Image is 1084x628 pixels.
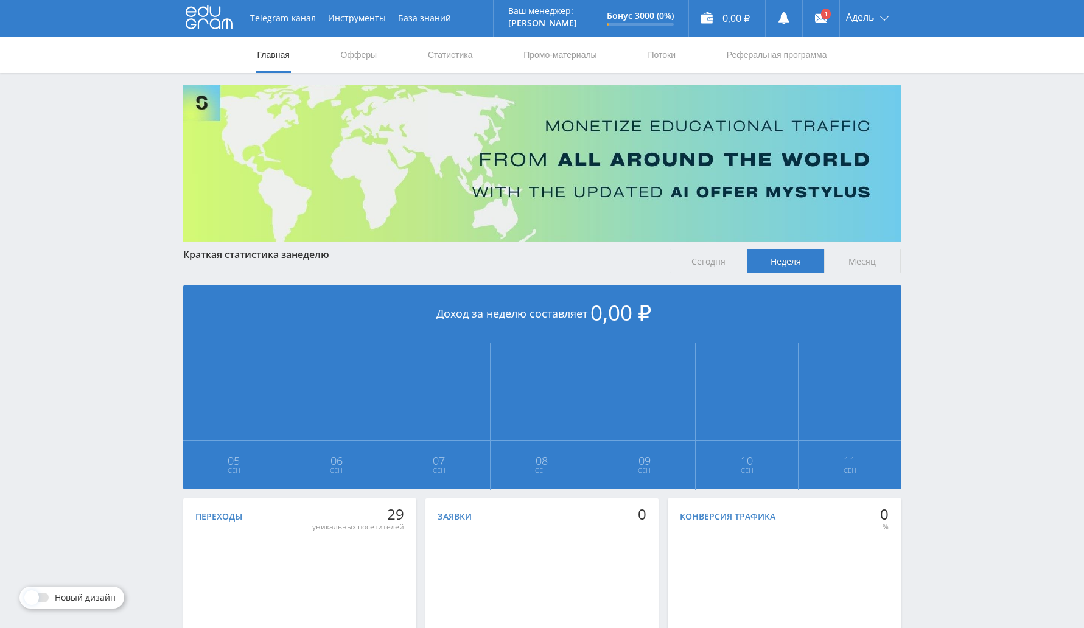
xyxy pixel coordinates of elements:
[508,18,577,28] p: [PERSON_NAME]
[824,249,901,273] span: Месяц
[522,37,598,73] a: Промо-материалы
[508,6,577,16] p: Ваш менеджер:
[195,512,242,522] div: Переходы
[389,466,490,475] span: Сен
[292,248,329,261] span: неделю
[590,298,651,327] span: 0,00 ₽
[312,522,404,532] div: уникальных посетителей
[286,456,387,466] span: 06
[491,456,592,466] span: 08
[183,285,901,343] div: Доход за неделю составляет
[438,512,472,522] div: Заявки
[55,593,116,602] span: Новый дизайн
[491,466,592,475] span: Сен
[427,37,474,73] a: Статистика
[747,249,824,273] span: Неделя
[183,85,901,242] img: Banner
[696,466,797,475] span: Сен
[256,37,291,73] a: Главная
[183,249,658,260] div: Краткая статистика за
[184,456,285,466] span: 05
[312,506,404,523] div: 29
[799,466,901,475] span: Сен
[880,522,889,532] div: %
[594,456,695,466] span: 09
[594,466,695,475] span: Сен
[286,466,387,475] span: Сен
[680,512,775,522] div: Конверсия трафика
[638,506,646,523] div: 0
[726,37,828,73] a: Реферальная программа
[607,11,674,21] p: Бонус 3000 (0%)
[389,456,490,466] span: 07
[880,506,889,523] div: 0
[696,456,797,466] span: 10
[846,12,874,22] span: Адель
[670,249,747,273] span: Сегодня
[184,466,285,475] span: Сен
[799,456,901,466] span: 11
[646,37,677,73] a: Потоки
[340,37,379,73] a: Офферы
